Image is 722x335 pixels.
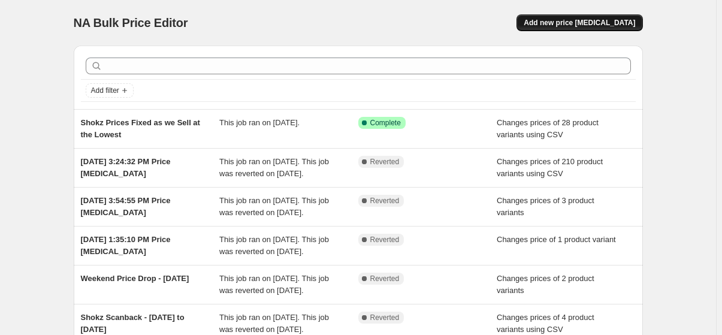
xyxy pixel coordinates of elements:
[497,157,603,178] span: Changes prices of 210 product variants using CSV
[370,235,400,245] span: Reverted
[370,118,401,128] span: Complete
[86,83,134,98] button: Add filter
[497,118,599,139] span: Changes prices of 28 product variants using CSV
[370,313,400,322] span: Reverted
[81,196,171,217] span: [DATE] 3:54:55 PM Price [MEDICAL_DATA]
[91,86,119,95] span: Add filter
[81,118,200,139] span: Shokz Prices Fixed as we Sell at the Lowest
[370,196,400,206] span: Reverted
[81,157,171,178] span: [DATE] 3:24:32 PM Price [MEDICAL_DATA]
[497,235,616,244] span: Changes price of 1 product variant
[219,196,329,217] span: This job ran on [DATE]. This job was reverted on [DATE].
[497,313,594,334] span: Changes prices of 4 product variants using CSV
[81,235,171,256] span: [DATE] 1:35:10 PM Price [MEDICAL_DATA]
[370,157,400,167] span: Reverted
[81,274,189,283] span: Weekend Price Drop - [DATE]
[497,196,594,217] span: Changes prices of 3 product variants
[219,157,329,178] span: This job ran on [DATE]. This job was reverted on [DATE].
[219,118,300,127] span: This job ran on [DATE].
[219,313,329,334] span: This job ran on [DATE]. This job was reverted on [DATE].
[497,274,594,295] span: Changes prices of 2 product variants
[524,18,635,28] span: Add new price [MEDICAL_DATA]
[219,235,329,256] span: This job ran on [DATE]. This job was reverted on [DATE].
[516,14,642,31] button: Add new price [MEDICAL_DATA]
[74,16,188,29] span: NA Bulk Price Editor
[81,313,185,334] span: Shokz Scanback - [DATE] to [DATE]
[219,274,329,295] span: This job ran on [DATE]. This job was reverted on [DATE].
[370,274,400,283] span: Reverted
